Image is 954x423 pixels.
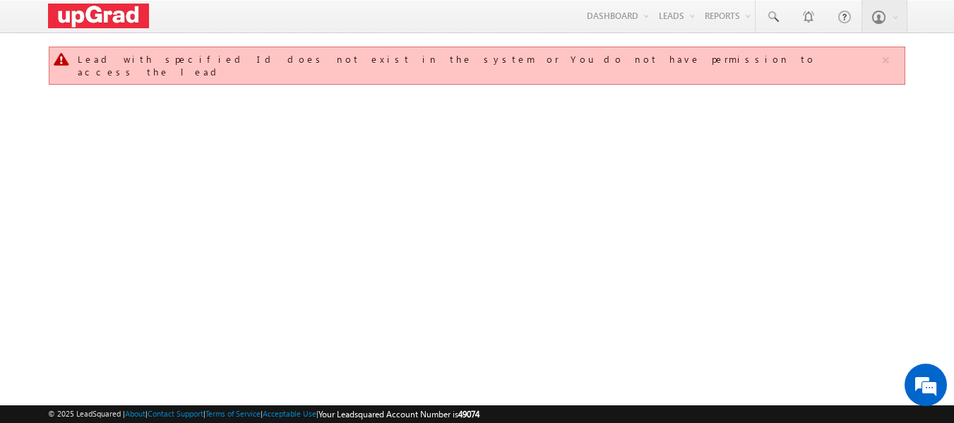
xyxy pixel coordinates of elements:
span: 49074 [458,409,479,419]
a: About [125,409,145,418]
a: Terms of Service [205,409,261,418]
div: Lead with specified Id does not exist in the system or You do not have permission to access the lead [78,53,881,78]
a: Acceptable Use [263,409,316,418]
a: Contact Support [148,409,203,418]
span: Your Leadsquared Account Number is [318,409,479,419]
img: Custom Logo [48,4,150,28]
span: © 2025 LeadSquared | | | | | [48,407,479,421]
